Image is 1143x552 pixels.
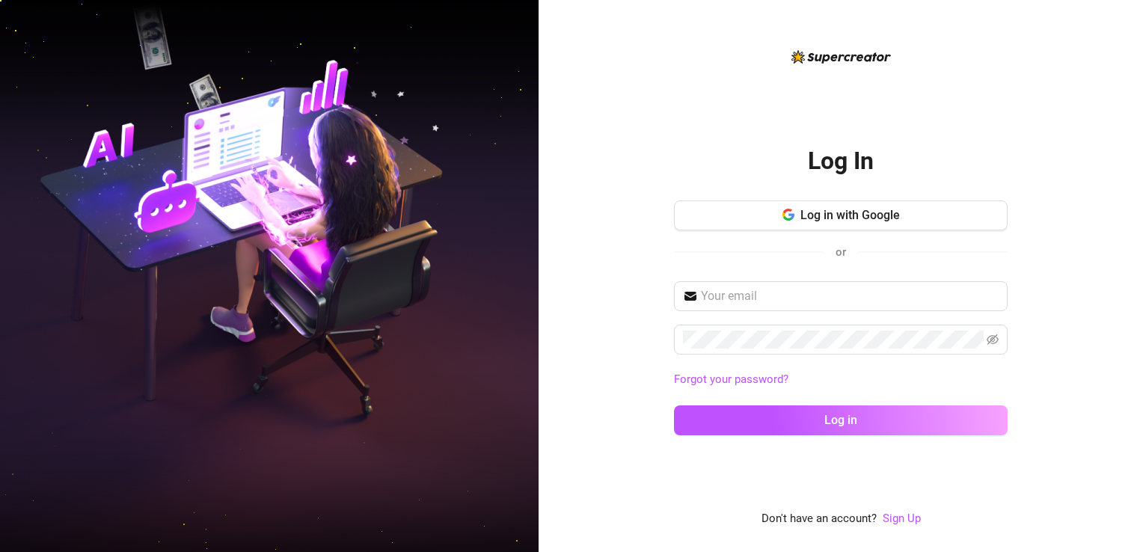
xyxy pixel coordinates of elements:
a: Forgot your password? [674,372,788,386]
a: Forgot your password? [674,371,1008,389]
a: Sign Up [883,510,921,528]
span: Log in [824,413,857,427]
input: Your email [701,287,999,305]
h2: Log In [808,146,874,177]
button: Log in [674,405,1008,435]
span: Log in with Google [800,208,900,222]
span: or [836,245,846,259]
span: Don't have an account? [762,510,877,528]
a: Sign Up [883,512,921,525]
span: eye-invisible [987,334,999,346]
img: logo-BBDzfeDw.svg [791,50,891,64]
button: Log in with Google [674,200,1008,230]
